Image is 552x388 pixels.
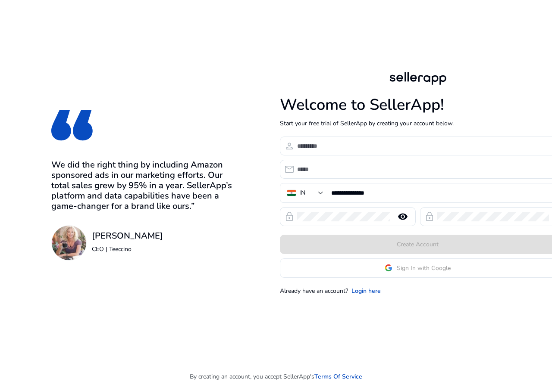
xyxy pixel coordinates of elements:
a: Terms Of Service [314,372,362,381]
p: CEO | Teeccino [92,245,163,254]
span: person [284,141,295,151]
a: Login here [351,286,381,295]
h3: We did the right thing by including Amazon sponsored ads in our marketing efforts. Our total sale... [51,160,235,211]
h3: [PERSON_NAME] [92,231,163,241]
span: lock [424,211,435,222]
p: Already have an account? [280,286,348,295]
mat-icon: remove_red_eye [392,211,413,222]
span: lock [284,211,295,222]
span: email [284,164,295,174]
div: IN [299,188,305,198]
